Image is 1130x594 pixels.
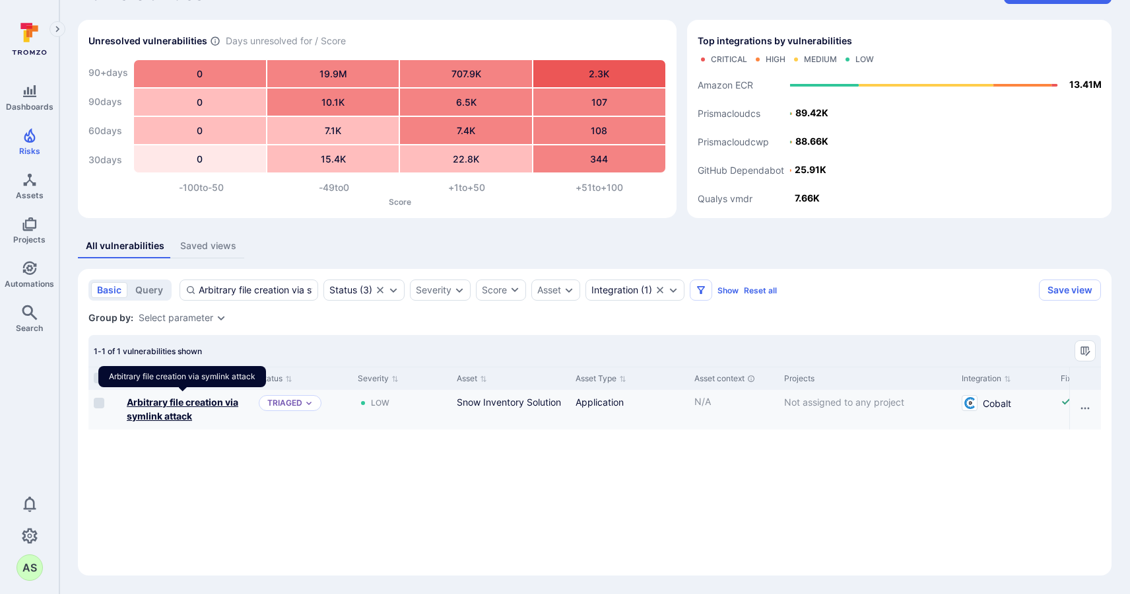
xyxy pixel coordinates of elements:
span: Projects [13,235,46,244]
span: Group by: [88,311,133,324]
div: Cell for Fix available [1055,390,1113,429]
div: +51 to +100 [533,181,666,194]
div: Application [576,395,684,409]
span: Number of vulnerabilities in status ‘Open’ ‘Triaged’ and ‘In process’ divided by score and scanne... [210,34,220,48]
button: Sort by Asset [457,373,487,384]
text: Amazon ECR [698,80,753,91]
span: Top integrations by vulnerabilities [698,34,852,48]
div: 10.1K [267,89,399,116]
div: Saved views [180,239,236,252]
button: Reset all [744,285,777,295]
button: Manage columns [1075,340,1096,361]
div: 90+ days [88,59,128,86]
text: Qualys vmdr [698,194,752,205]
button: Save view [1039,279,1101,301]
div: Cell for Asset [451,390,570,429]
span: 1-1 of 1 vulnerabilities shown [94,346,202,356]
div: Cell for Vulnerability [121,390,253,429]
p: N/A [694,395,774,408]
text: 13.41M [1069,79,1102,90]
text: 88.66K [795,135,828,147]
div: 0 [134,117,266,144]
button: Integration(1) [591,285,652,295]
div: ( 3 ) [329,285,372,295]
div: 0 [134,145,266,172]
button: Expand dropdown [388,285,399,295]
div: ( 1 ) [591,285,652,295]
div: -49 to 0 [267,181,400,194]
button: Row actions menu [1075,398,1096,419]
button: Expand dropdown [668,285,679,295]
i: Expand navigation menu [53,24,62,35]
text: 25.91K [795,164,826,175]
button: Sort by Integration [962,373,1011,384]
div: Cell for Projects [779,390,956,429]
div: Asset context [694,373,774,385]
div: Select parameter [139,313,213,323]
button: Severity [416,285,451,295]
button: query [129,282,169,298]
div: 6.5K [400,89,532,116]
button: Expand navigation menu [50,21,65,37]
button: Sort by Status [259,373,292,384]
span: Dashboards [6,102,53,112]
span: Select all rows [94,373,104,383]
a: Arbitrary file creation via symlink attack [127,396,238,422]
div: Cell for selection [88,390,121,429]
h2: Unresolved vulnerabilities [88,34,207,48]
div: +1 to +50 [400,181,533,194]
button: Clear selection [655,285,665,295]
div: 30 days [88,147,128,173]
span: Select row [94,398,104,408]
div: Cell for Status [253,390,352,429]
div: Automatically discovered context associated with the asset [747,375,755,383]
button: Expand dropdown [216,313,226,323]
button: Filters [690,279,712,301]
a: Snow Inventory Solution [457,396,561,408]
button: basic [91,282,127,298]
text: 7.66K [795,192,820,204]
div: 7.4K [400,117,532,144]
div: 0 [134,60,266,87]
button: Triaged [267,398,302,408]
button: Expand dropdown [564,285,574,295]
button: Expand dropdown [305,399,313,407]
div: Abhinav Singh [17,554,43,581]
div: 0 [134,89,266,116]
div: 15.4K [267,145,399,172]
button: Show [717,285,739,295]
button: AS [17,554,43,581]
div: 19.9M [267,60,399,87]
div: All vulnerabilities [86,239,164,252]
text: Prismacloudcwp [698,137,769,148]
div: 2.3K [533,60,665,87]
div: Cell for Asset Type [570,390,689,429]
div: 90 days [88,89,128,115]
span: Not assigned to any project [784,396,904,408]
button: Status(3) [329,285,372,295]
div: Arbitrary file creation via symlink attack [98,366,266,387]
div: Cell for [1069,390,1101,429]
div: 707.9K [400,60,532,87]
div: 108 [533,117,665,144]
div: 107 [533,89,665,116]
button: Clear selection [375,285,385,295]
button: Sort by Severity [358,373,399,384]
div: 7.1K [267,117,399,144]
div: Status [329,285,357,295]
button: Asset [537,285,561,295]
text: GitHub Dependabot [698,165,784,176]
span: Assets [16,190,44,200]
p: Score [135,197,666,207]
text: 89.42K [795,107,828,118]
div: -100 to -50 [135,181,267,194]
button: Sort by Asset Type [576,373,626,384]
div: Critical [711,54,747,65]
div: Score [482,283,507,297]
span: Search [16,323,43,333]
div: Integration [591,285,638,295]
